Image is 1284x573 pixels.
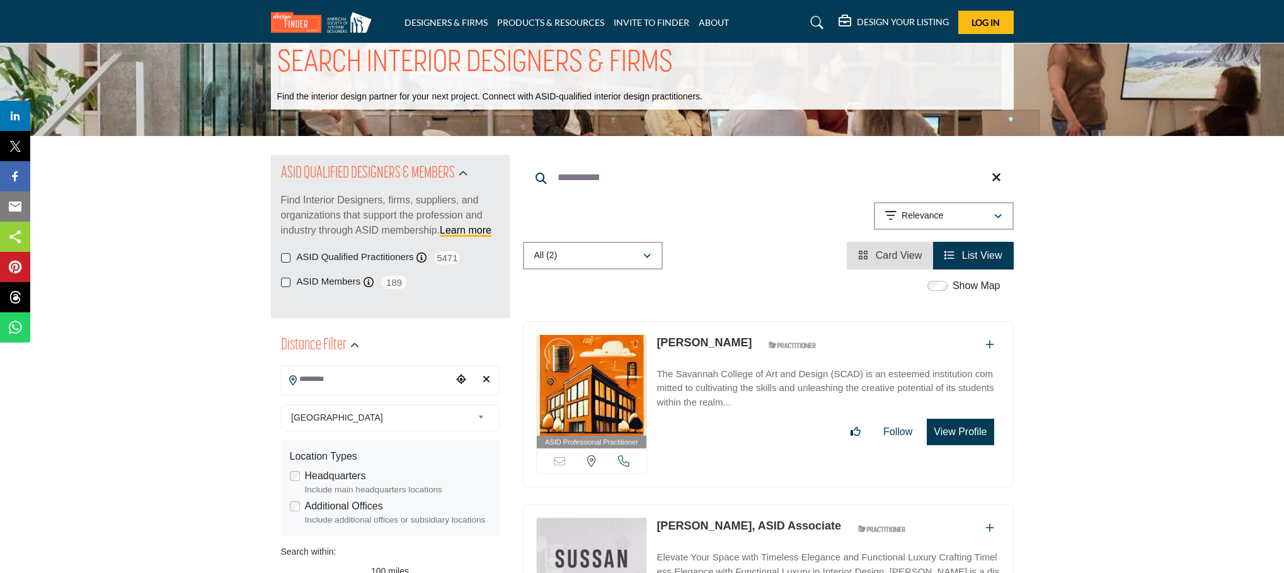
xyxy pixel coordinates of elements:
span: ASID Professional Practitioner [545,437,638,448]
a: Add To List [985,339,994,350]
img: ASID Qualified Practitioners Badge Icon [764,338,820,353]
img: ASID Qualified Practitioners Badge Icon [853,521,910,536]
label: ASID Qualified Practitioners [297,250,414,264]
a: [PERSON_NAME] [656,336,752,349]
h1: SEARCH INTERIOR DESIGNERS & FIRMS [277,44,673,83]
a: DESIGNERS & FIRMS [404,17,488,28]
label: Show Map [953,278,1000,293]
button: Like listing [842,419,869,445]
label: Headquarters [305,468,366,484]
input: Search Location [282,367,452,392]
a: View Card [858,250,922,261]
p: Relevance [902,210,943,222]
span: [GEOGRAPHIC_DATA] [291,410,473,425]
a: Learn more [440,225,491,235]
li: List View [933,242,1013,269]
a: The Savannah College of Art and Design (SCAD) is an esteemed institution committed to cultivating... [656,360,1000,410]
p: All (2) [534,249,558,262]
p: Find Interior Designers, firms, suppliers, and organizations that support the profession and indu... [281,193,500,238]
button: Log In [958,11,1014,34]
div: Include main headquarters locations [305,484,491,496]
span: Log In [972,17,1000,28]
h2: ASID QUALIFIED DESIGNERS & MEMBERS [281,162,455,185]
a: Add To List [985,523,994,533]
img: Site Logo [271,12,378,33]
a: Search [798,13,832,33]
h2: Distance Filter [281,334,347,357]
a: View List [944,250,1002,261]
p: Sussan Deilami, ASID Associate [656,518,841,535]
label: Additional Offices [305,499,383,514]
a: INVITE TO FINDER [614,17,689,28]
p: Find the interior design partner for your next project. Connect with ASID-qualified interior desi... [277,91,702,103]
p: Monica Letourneau [656,334,752,351]
button: All (2) [523,242,663,269]
div: Clear search location [477,366,496,394]
li: Card View [847,242,933,269]
button: Relevance [874,202,1014,230]
img: Monica Letourneau [537,335,647,436]
input: Search Keyword [523,162,1014,193]
div: Search within: [281,545,500,559]
button: View Profile [927,419,994,445]
a: [PERSON_NAME], ASID Associate [656,519,841,532]
div: Include additional offices or subsidiary locations [305,514,491,526]
div: Location Types [290,449,491,464]
span: 5471 [433,250,461,266]
label: ASID Members [297,275,361,289]
p: The Savannah College of Art and Design (SCAD) is an esteemed institution committed to cultivating... [656,367,1000,410]
h5: DESIGN YOUR LISTING [857,16,949,28]
button: Follow [875,419,920,445]
span: Card View [876,250,922,261]
div: Choose your current location [452,366,471,394]
a: ASID Professional Practitioner [537,335,647,449]
input: ASID Qualified Practitioners checkbox [281,253,290,263]
span: 189 [380,275,408,290]
input: ASID Members checkbox [281,278,290,287]
a: ABOUT [699,17,729,28]
span: List View [962,250,1002,261]
div: DESIGN YOUR LISTING [839,15,949,30]
a: PRODUCTS & RESOURCES [497,17,604,28]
